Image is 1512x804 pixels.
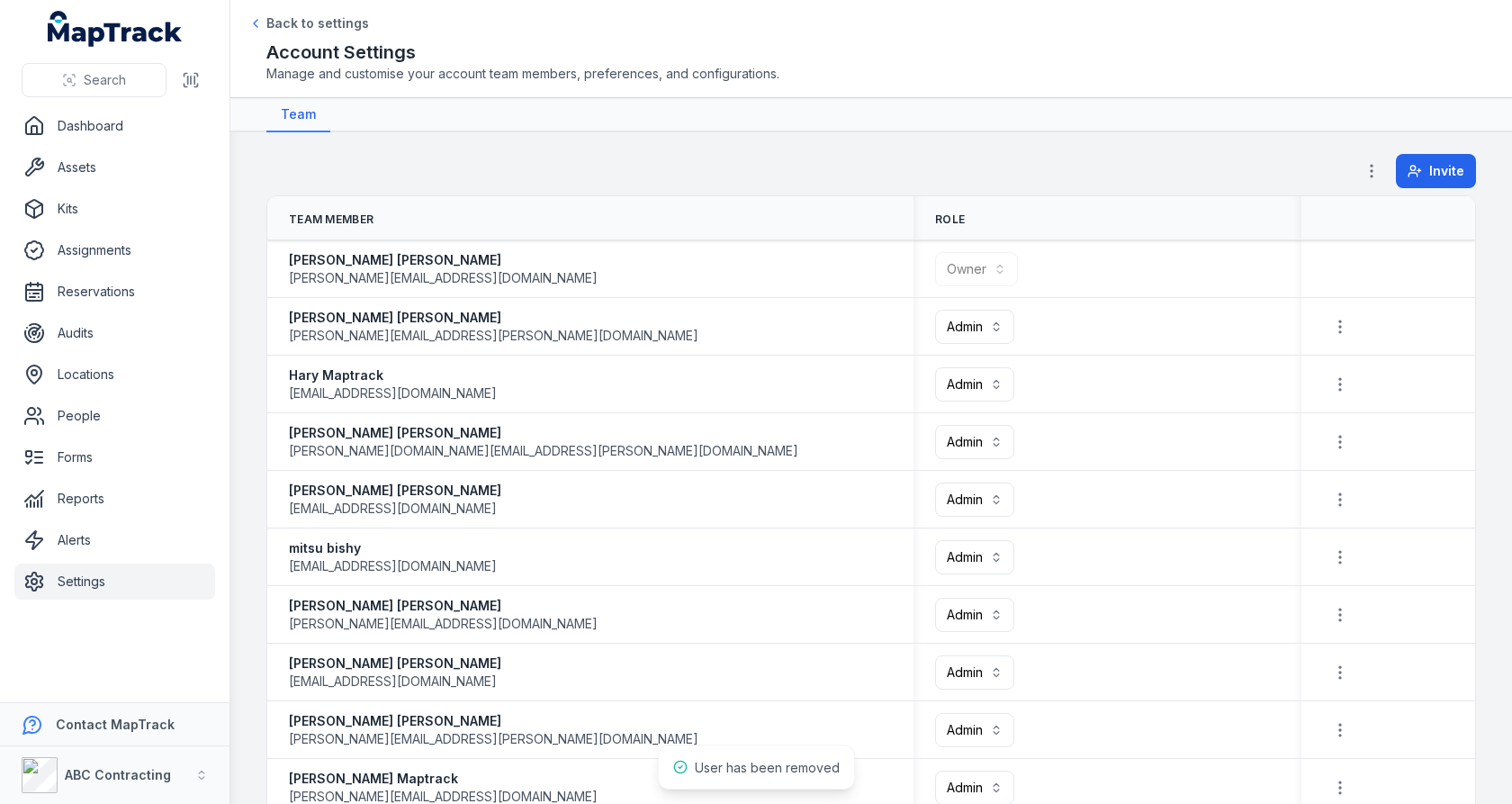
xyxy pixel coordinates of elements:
[266,40,1476,65] h2: Account Settings
[48,11,183,47] a: MapTrack
[695,760,840,775] span: User has been removed
[935,483,1014,517] button: Admin
[289,251,598,269] strong: [PERSON_NAME] [PERSON_NAME]
[289,597,598,615] strong: [PERSON_NAME] [PERSON_NAME]
[1396,154,1476,188] button: Invite
[289,615,598,633] span: [PERSON_NAME][EMAIL_ADDRESS][DOMAIN_NAME]
[935,367,1014,402] button: Admin
[22,63,166,97] button: Search
[935,713,1014,747] button: Admin
[56,717,175,732] strong: Contact MapTrack
[289,384,497,402] span: [EMAIL_ADDRESS][DOMAIN_NAME]
[289,482,501,500] strong: [PERSON_NAME] [PERSON_NAME]
[248,14,369,32] a: Back to settings
[935,310,1014,344] button: Admin
[14,274,215,310] a: Reservations
[14,315,215,351] a: Audits
[14,232,215,268] a: Assignments
[14,439,215,475] a: Forms
[289,770,598,788] strong: [PERSON_NAME] Maptrack
[14,149,215,185] a: Assets
[266,65,1476,83] span: Manage and customise your account team members, preferences, and configurations.
[14,357,215,393] a: Locations
[289,424,798,442] strong: [PERSON_NAME] [PERSON_NAME]
[14,108,215,144] a: Dashboard
[289,366,497,384] strong: Hary Maptrack
[289,442,798,460] span: [PERSON_NAME][DOMAIN_NAME][EMAIL_ADDRESS][PERSON_NAME][DOMAIN_NAME]
[289,712,698,730] strong: [PERSON_NAME] [PERSON_NAME]
[289,212,373,227] span: Team Member
[935,212,965,227] span: Role
[14,564,215,600] a: Settings
[1429,162,1464,180] span: Invite
[266,98,330,132] a: Team
[266,14,369,32] span: Back to settings
[289,500,497,518] span: [EMAIL_ADDRESS][DOMAIN_NAME]
[65,767,171,782] strong: ABC Contracting
[289,730,698,748] span: [PERSON_NAME][EMAIL_ADDRESS][PERSON_NAME][DOMAIN_NAME]
[14,191,215,227] a: Kits
[14,522,215,558] a: Alerts
[289,327,698,345] span: [PERSON_NAME][EMAIL_ADDRESS][PERSON_NAME][DOMAIN_NAME]
[289,309,698,327] strong: [PERSON_NAME] [PERSON_NAME]
[289,557,497,575] span: [EMAIL_ADDRESS][DOMAIN_NAME]
[935,655,1014,690] button: Admin
[935,598,1014,632] button: Admin
[289,655,501,673] strong: [PERSON_NAME] [PERSON_NAME]
[935,425,1014,459] button: Admin
[289,539,497,557] strong: mitsu bishy
[935,540,1014,574] button: Admin
[289,673,497,691] span: [EMAIL_ADDRESS][DOMAIN_NAME]
[289,269,598,287] span: [PERSON_NAME][EMAIL_ADDRESS][DOMAIN_NAME]
[14,481,215,517] a: Reports
[84,71,126,89] span: Search
[14,398,215,434] a: People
